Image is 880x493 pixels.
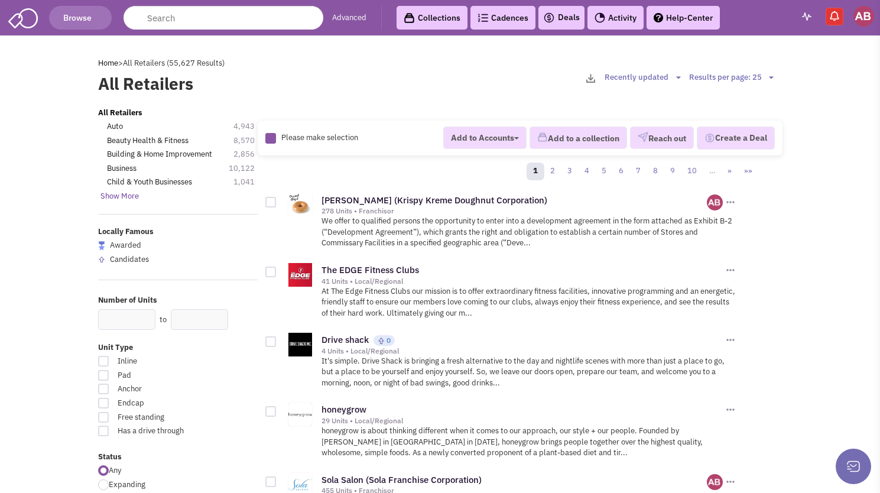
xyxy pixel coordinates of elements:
[322,474,482,485] a: Sola Salon (Sola Franchise Corporation)
[229,163,267,174] span: 10,122
[233,135,267,147] span: 8,570
[98,241,105,250] img: locallyfamous-largeicon.png
[530,127,627,149] button: Add to a collection
[98,256,105,263] img: locallyfamous-upvote.png
[118,58,123,68] span: >
[647,163,664,180] a: 8
[109,479,145,489] span: Expanding
[233,149,267,160] span: 2,856
[98,342,258,353] label: Unit Type
[322,206,707,216] div: 278 Units • Franchisor
[123,58,225,68] span: All Retailers (55,627 Results)
[721,163,738,180] a: »
[110,254,149,264] span: Candidates
[110,370,209,381] span: Pad
[629,163,647,180] a: 7
[107,177,192,188] a: Child & Youth Businesses
[110,426,209,437] span: Has a drive through
[654,13,663,22] img: help.png
[630,127,694,149] button: Reach out
[61,12,99,23] span: Browse
[638,132,648,142] img: VectorPaper_Plane.png
[322,404,366,415] a: honeygrow
[595,12,605,23] img: Activity.png
[322,334,369,345] a: Drive shack
[322,286,737,319] p: At The Edge Fitness Clubs our mission is to offer extraordinary fitness facilities, innovative pr...
[561,163,579,180] a: 3
[98,108,142,118] b: All Retailers
[707,474,723,490] img: iMkZg-XKaEGkwuPY-rrUfg.png
[703,163,722,180] a: …
[322,277,723,286] div: 41 Units • Local/Regional
[110,240,141,250] span: Awarded
[544,163,561,180] a: 2
[110,412,209,423] span: Free standing
[578,163,596,180] a: 4
[98,72,374,96] label: All Retailers
[98,226,258,238] label: Locally Famous
[107,121,123,132] a: Auto
[107,149,212,160] a: Building & Home Improvement
[107,163,137,174] a: Business
[110,356,209,367] span: Inline
[738,163,759,180] a: »»
[110,398,209,409] span: Endcap
[98,191,143,201] span: Show More
[537,132,548,142] img: icon-collection-lavender.png
[49,6,112,30] button: Browse
[470,6,535,30] a: Cadences
[527,163,544,180] a: 1
[707,194,723,210] img: iMkZg-XKaEGkwuPY-rrUfg.png
[322,416,723,426] div: 29 Units • Local/Regional
[98,295,258,306] label: Number of Units
[443,127,527,149] button: Add to Accounts
[378,337,385,345] img: locallyfamous-upvote.png
[281,132,358,142] span: Please make selection
[98,452,258,463] label: Status
[543,11,580,25] a: Deals
[110,384,209,395] span: Anchor
[697,127,775,150] button: Create a Deal
[404,12,415,24] img: icon-collection-lavender-black.svg
[647,6,720,30] a: Help-Center
[543,11,555,25] img: icon-deals.svg
[322,346,723,356] div: 4 Units • Local/Regional
[233,121,267,132] span: 4,943
[322,264,419,275] a: The EDGE Fitness Clubs
[160,314,167,326] label: to
[478,14,488,22] img: Cadences_logo.png
[387,336,391,345] span: 0
[322,426,737,459] p: honeygrow is about thinking different when it comes to our approach, our style + our people. Foun...
[265,133,276,144] img: Rectangle.png
[322,216,737,249] p: We offer to qualified persons the opportunity to enter into a development agreement in the form a...
[227,311,242,326] div: Search Nearby
[98,58,118,68] a: Home
[332,12,366,24] a: Advanced
[704,132,715,145] img: Deal-Dollar.png
[322,194,547,206] a: [PERSON_NAME] (Krispy Kreme Doughnut Corporation)
[587,6,644,30] a: Activity
[8,6,38,28] img: SmartAdmin
[595,163,613,180] a: 5
[107,135,189,147] a: Beauty Health & Fitness
[109,465,121,475] span: Any
[664,163,681,180] a: 9
[397,6,467,30] a: Collections
[124,6,323,30] input: Search
[98,108,142,119] a: All Retailers
[612,163,630,180] a: 6
[233,177,267,188] span: 1,041
[322,356,737,389] p: It's simple. Drive Shack is bringing a fresh alternative to the day and nightlife scenes with mor...
[853,6,874,27] img: Alicia Brown
[681,163,703,180] a: 10
[586,74,595,83] img: download-2-24.png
